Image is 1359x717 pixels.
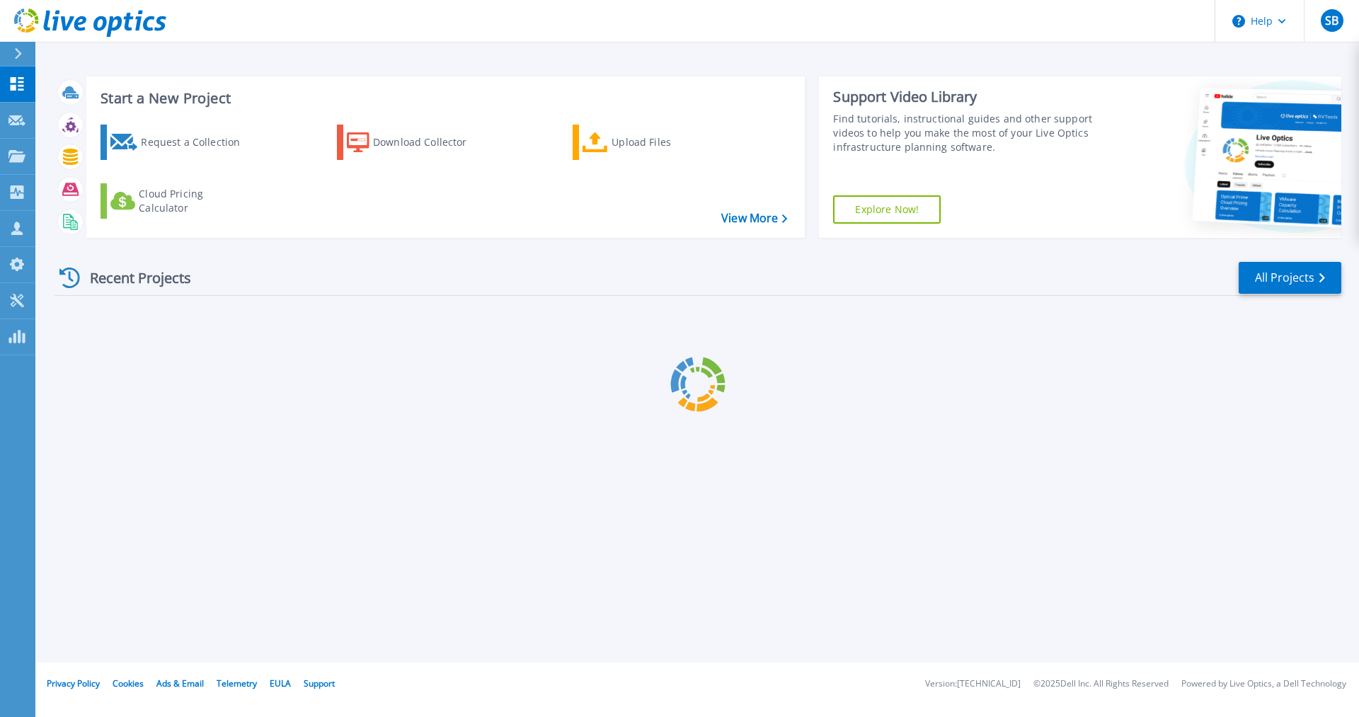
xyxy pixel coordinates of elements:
[101,125,258,160] a: Request a Collection
[337,125,495,160] a: Download Collector
[833,88,1099,106] div: Support Video Library
[55,260,210,295] div: Recent Projects
[139,187,252,215] div: Cloud Pricing Calculator
[304,677,335,689] a: Support
[47,677,100,689] a: Privacy Policy
[373,128,486,156] div: Download Collector
[113,677,144,689] a: Cookies
[573,125,730,160] a: Upload Files
[1325,15,1338,26] span: SB
[1181,679,1346,689] li: Powered by Live Optics, a Dell Technology
[270,677,291,689] a: EULA
[101,91,787,106] h3: Start a New Project
[1033,679,1169,689] li: © 2025 Dell Inc. All Rights Reserved
[101,183,258,219] a: Cloud Pricing Calculator
[833,112,1099,154] div: Find tutorials, instructional guides and other support videos to help you make the most of your L...
[1239,262,1341,294] a: All Projects
[612,128,725,156] div: Upload Files
[721,212,787,225] a: View More
[156,677,204,689] a: Ads & Email
[141,128,254,156] div: Request a Collection
[925,679,1021,689] li: Version: [TECHNICAL_ID]
[217,677,257,689] a: Telemetry
[833,195,941,224] a: Explore Now!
